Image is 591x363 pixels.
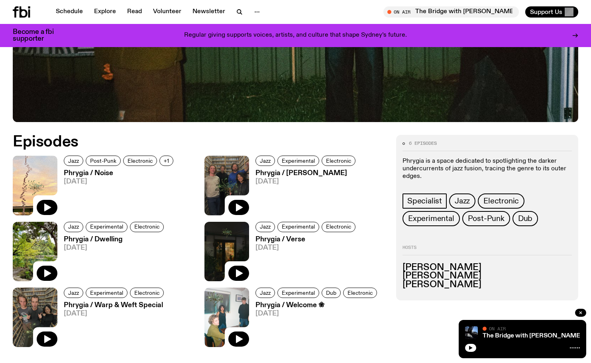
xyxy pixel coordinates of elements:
[164,158,169,164] span: +1
[64,156,83,166] a: Jazz
[249,236,358,281] a: Phrygia / Verse[DATE]
[255,236,358,243] h3: Phrygia / Verse
[403,158,572,181] p: Phrygia is a space dedicated to spotlighting the darker undercurrents of jazz fusion, tracing the...
[255,178,358,185] span: [DATE]
[89,6,121,18] a: Explore
[260,290,271,296] span: Jazz
[64,178,176,185] span: [DATE]
[255,310,379,317] span: [DATE]
[277,222,319,232] a: Experimental
[403,272,572,280] h3: [PERSON_NAME]
[86,222,128,232] a: Experimental
[383,6,519,18] button: On AirThe Bridge with [PERSON_NAME]
[403,263,572,272] h3: [PERSON_NAME]
[249,302,379,347] a: Phrygia / Welcome ❀[DATE]
[249,170,358,215] a: Phrygia / [PERSON_NAME][DATE]
[465,326,478,339] img: People climb Sydney's Harbour Bridge
[260,224,271,230] span: Jazz
[51,6,88,18] a: Schedule
[260,158,271,164] span: Jazz
[64,236,166,243] h3: Phrygia / Dwelling
[409,141,437,146] span: 6 episodes
[512,211,538,226] a: Dub
[483,333,582,339] a: The Bridge with [PERSON_NAME]
[449,193,475,209] a: Jazz
[134,224,159,230] span: Electronic
[255,170,358,177] h3: Phrygia / [PERSON_NAME]
[134,290,159,296] span: Electronic
[518,214,532,223] span: Dub
[282,290,315,296] span: Experimental
[13,135,387,149] h2: Episodes
[282,224,315,230] span: Experimental
[130,288,164,298] a: Electronic
[462,211,510,226] a: Post-Punk
[489,326,506,331] span: On Air
[407,197,442,205] span: Specialist
[525,6,578,18] button: Support Us
[455,197,470,205] span: Jazz
[403,245,572,255] h2: Hosts
[128,158,153,164] span: Electronic
[148,6,186,18] a: Volunteer
[403,193,447,209] a: Specialist
[68,290,79,296] span: Jazz
[86,156,121,166] a: Post-Punk
[122,6,147,18] a: Read
[64,170,176,177] h3: Phrygia / Noise
[188,6,230,18] a: Newsletter
[64,288,83,298] a: Jazz
[90,158,116,164] span: Post-Punk
[130,222,164,232] a: Electronic
[403,211,460,226] a: Experimental
[322,288,341,298] a: Dub
[343,288,377,298] a: Electronic
[68,158,79,164] span: Jazz
[13,29,64,42] h3: Become a fbi supporter
[255,156,275,166] a: Jazz
[326,158,351,164] span: Electronic
[184,32,407,39] p: Regular giving supports voices, artists, and culture that shape Sydney’s future.
[255,302,379,309] h3: Phrygia / Welcome ❀
[326,224,351,230] span: Electronic
[64,245,166,251] span: [DATE]
[403,280,572,289] h3: [PERSON_NAME]
[282,158,315,164] span: Experimental
[159,156,173,166] button: +1
[468,214,505,223] span: Post-Punk
[478,193,524,209] a: Electronic
[255,288,275,298] a: Jazz
[90,290,123,296] span: Experimental
[64,302,166,309] h3: Phrygia / Warp & Weft Special
[255,222,275,232] a: Jazz
[326,290,336,296] span: Dub
[483,197,519,205] span: Electronic
[90,224,123,230] span: Experimental
[57,302,166,347] a: Phrygia / Warp & Weft Special[DATE]
[322,222,355,232] a: Electronic
[123,156,157,166] a: Electronic
[530,8,562,16] span: Support Us
[57,170,176,215] a: Phrygia / Noise[DATE]
[322,156,355,166] a: Electronic
[64,310,166,317] span: [DATE]
[277,156,319,166] a: Experimental
[86,288,128,298] a: Experimental
[68,224,79,230] span: Jazz
[255,245,358,251] span: [DATE]
[408,214,454,223] span: Experimental
[64,222,83,232] a: Jazz
[57,236,166,281] a: Phrygia / Dwelling[DATE]
[348,290,373,296] span: Electronic
[277,288,319,298] a: Experimental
